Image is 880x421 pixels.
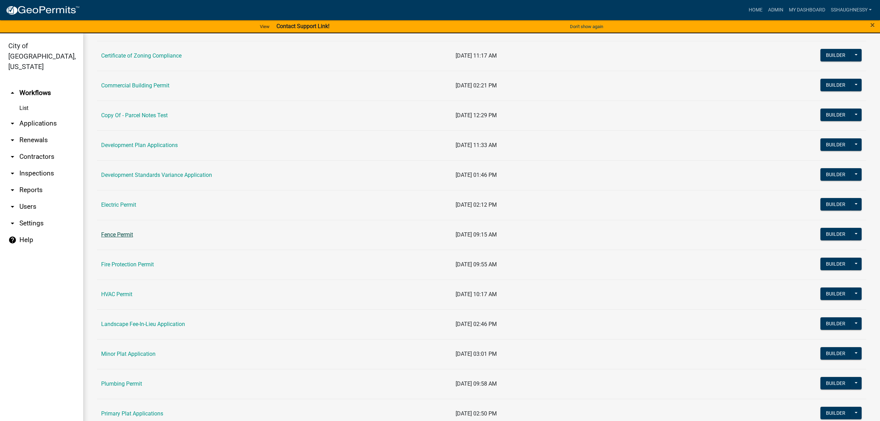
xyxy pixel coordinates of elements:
[8,169,17,178] i: arrow_drop_down
[456,82,497,89] span: [DATE] 02:21 PM
[8,219,17,227] i: arrow_drop_down
[820,347,851,360] button: Builder
[786,3,828,17] a: My Dashboard
[101,231,133,238] a: Fence Permit
[456,321,497,327] span: [DATE] 02:46 PM
[820,109,851,121] button: Builder
[101,291,132,298] a: HVAC Permit
[101,410,163,417] a: Primary Plat Applications
[820,228,851,240] button: Builder
[456,380,497,387] span: [DATE] 09:58 AM
[257,21,272,32] a: View
[456,142,497,148] span: [DATE] 11:33 AM
[456,201,497,208] span: [DATE] 02:12 PM
[820,49,851,61] button: Builder
[870,21,875,29] button: Close
[765,3,786,17] a: Admin
[820,198,851,210] button: Builder
[870,20,875,30] span: ×
[820,258,851,270] button: Builder
[101,52,182,59] a: Certificate of Zoning Compliance
[456,172,497,178] span: [DATE] 01:46 PM
[456,291,497,298] span: [DATE] 10:17 AM
[456,112,497,119] span: [DATE] 12:29 PM
[101,321,185,327] a: Landscape Fee-In-Lieu Application
[101,261,154,268] a: Fire Protection Permit
[820,317,851,330] button: Builder
[567,21,606,32] button: Don't show again
[8,153,17,161] i: arrow_drop_down
[101,142,178,148] a: Development Plan Applications
[101,201,136,208] a: Electric Permit
[101,351,156,357] a: Minor Plat Application
[101,172,212,178] a: Development Standards Variance Application
[456,351,497,357] span: [DATE] 03:01 PM
[820,79,851,91] button: Builder
[101,82,169,89] a: Commercial Building Permit
[8,236,17,244] i: help
[8,136,17,144] i: arrow_drop_down
[8,203,17,211] i: arrow_drop_down
[456,52,497,59] span: [DATE] 11:17 AM
[101,112,168,119] a: Copy Of - Parcel Notes Test
[820,407,851,419] button: Builder
[828,3,874,17] a: sshaughnessy
[456,231,497,238] span: [DATE] 09:15 AM
[8,119,17,128] i: arrow_drop_down
[820,287,851,300] button: Builder
[8,89,17,97] i: arrow_drop_up
[746,3,765,17] a: Home
[276,23,329,29] strong: Contact Support Link!
[8,186,17,194] i: arrow_drop_down
[101,380,142,387] a: Plumbing Permit
[456,261,497,268] span: [DATE] 09:55 AM
[820,168,851,181] button: Builder
[820,138,851,151] button: Builder
[820,377,851,389] button: Builder
[456,410,497,417] span: [DATE] 02:50 PM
